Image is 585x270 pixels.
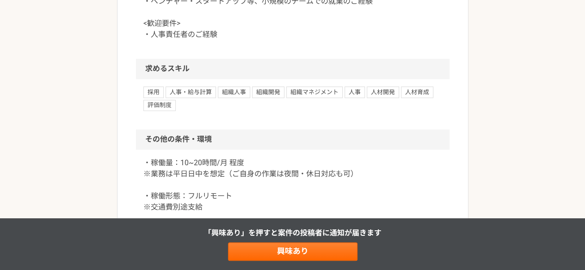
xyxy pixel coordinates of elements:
span: 組織開発 [252,86,284,97]
p: 「興味あり」を押すと 案件の投稿者に通知が届きます [204,228,382,239]
span: 人材育成 [401,86,433,97]
h2: 求めるスキル [136,59,450,79]
h2: その他の条件・環境 [136,129,450,150]
span: 評価制度 [143,100,176,111]
span: 人事・給与計算 [166,86,216,97]
span: 採用 [143,86,164,97]
a: 興味あり [228,242,357,261]
span: 人材開発 [367,86,399,97]
p: ・稼働量：10~20時間/月 程度 ※業務は平日日中を想定（ご自身の作業は夜間・休日対応も可） ・稼働形態：フルリモート ※交通費別途支給 ・報酬目安：3,000~5,000円（税別）/時間 （... [143,157,442,246]
span: 組織人事 [218,86,250,97]
span: 組織マネジメント [286,86,343,97]
span: 人事 [345,86,365,97]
